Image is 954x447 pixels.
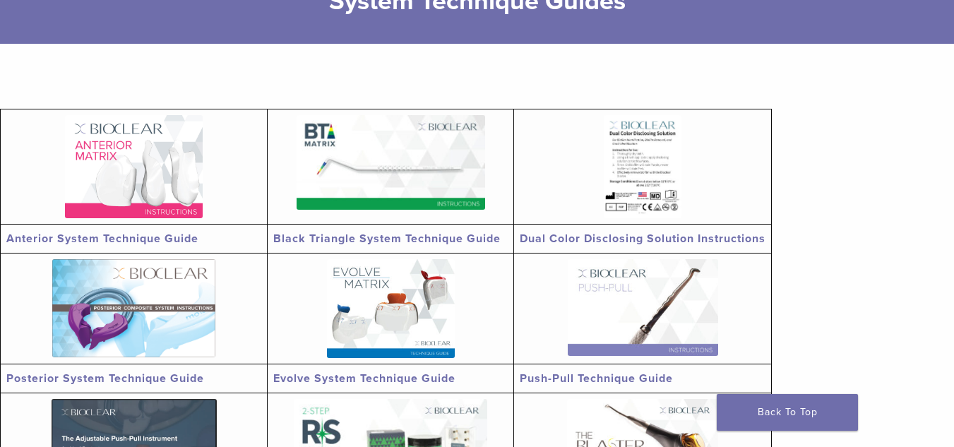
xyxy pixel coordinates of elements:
a: Push-Pull Technique Guide [520,371,673,386]
a: Evolve System Technique Guide [273,371,455,386]
a: Anterior System Technique Guide [6,232,198,246]
a: Back To Top [717,394,858,431]
a: Posterior System Technique Guide [6,371,204,386]
a: Black Triangle System Technique Guide [273,232,501,246]
a: Dual Color Disclosing Solution Instructions [520,232,765,246]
